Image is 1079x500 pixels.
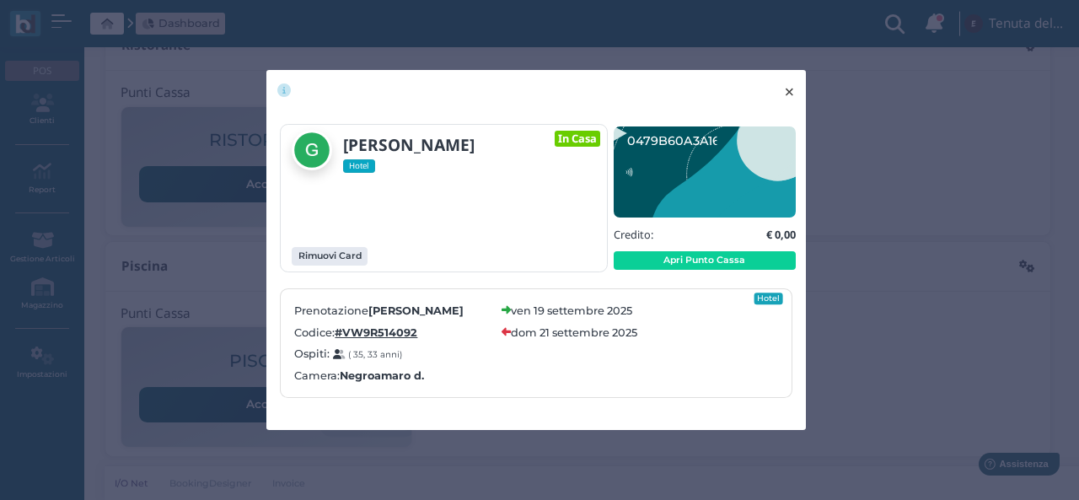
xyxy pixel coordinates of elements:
small: ( 35, 33 anni) [348,349,402,360]
a: #VW9R514092 [335,325,417,341]
b: [PERSON_NAME] [343,133,475,156]
b: € 0,00 [766,227,796,242]
label: dom 21 settembre 2025 [511,325,637,341]
b: In Casa [558,131,597,146]
img: Giovanni Gambacorta [292,130,332,170]
label: Prenotazione [294,303,491,319]
span: Hotel [343,159,375,173]
label: Codice: [294,325,491,341]
a: [PERSON_NAME] Hotel [292,130,517,173]
label: Ospiti: [294,346,491,362]
span: Assistenza [50,13,111,26]
span: × [783,81,796,103]
div: Hotel [754,293,783,304]
button: Apri Punto Cassa [614,251,796,270]
text: 0479B60A3A1694 [627,133,736,148]
label: Camera: [294,368,424,384]
button: Rimuovi Card [292,247,368,266]
h5: Credito: [614,228,653,240]
b: [PERSON_NAME] [368,304,464,317]
b: #VW9R514092 [335,326,417,339]
b: Negroamaro d. [340,368,424,384]
label: ven 19 settembre 2025 [511,303,632,319]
